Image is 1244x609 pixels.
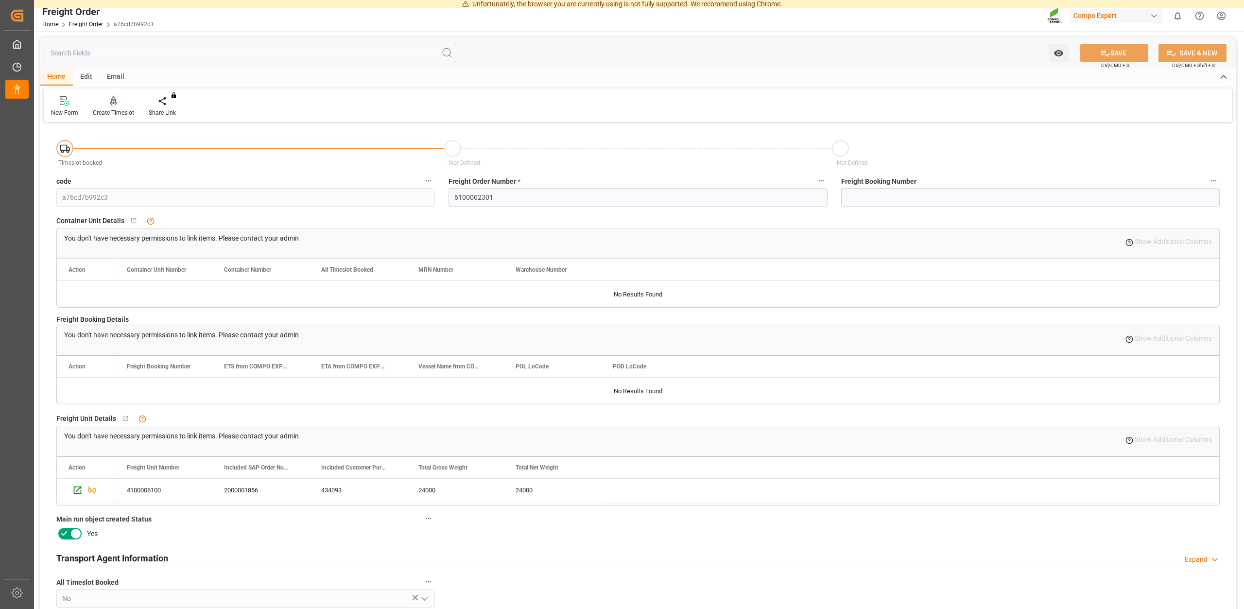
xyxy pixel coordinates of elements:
[1167,5,1189,27] button: show 0 new notifications
[127,266,186,273] span: Container Unit Number
[516,363,549,370] span: POL LoCode
[58,159,102,166] span: Timeslot booked
[64,330,299,340] p: You don't have necessary permissions to link items. Please contact your admin
[422,512,435,525] button: Main run object created Status
[224,363,289,370] span: ETS from COMPO EXPERT
[422,575,435,588] button: All Timeslot Booked
[42,21,58,28] a: Home
[1080,44,1148,62] button: SAVE
[1207,174,1220,187] button: Freight Booking Number
[1070,9,1163,23] div: Compo Expert
[56,552,168,565] h2: Transport Agent Information
[224,266,271,273] span: Container Number
[1172,62,1215,69] span: Ctrl/CMD + Shift + S
[127,363,190,370] span: Freight Booking Number
[87,529,98,539] span: Yes
[57,479,115,502] div: Press SPACE to select this row.
[1189,5,1210,27] button: Help Center
[1101,62,1129,69] span: Ctrl/CMD + S
[310,479,407,502] div: 434093
[56,577,119,588] span: All Timeslot Booked
[212,479,310,502] div: 2000001856
[407,479,504,502] div: 24000
[834,159,871,166] span: --Not Defined--
[56,176,71,187] span: code
[1047,7,1063,24] img: Screenshot%202023-09-29%20at%2010.02.21.png_1712312052.png
[69,464,86,471] div: Action
[51,108,78,117] div: New Form
[40,69,73,86] div: Home
[504,479,601,502] div: 24000
[224,464,289,471] span: Included SAP Order Number
[516,464,558,471] span: Total Net Weight
[45,44,456,62] input: Search Fields
[1185,555,1208,565] div: Expand
[1070,6,1167,25] button: Compo Expert
[1158,44,1227,62] button: SAVE & NEW
[418,266,453,273] span: MRN Number
[516,266,567,273] span: Warehouse Number
[321,363,386,370] span: ETA from COMPO EXPERT
[73,69,100,86] div: Edit
[42,4,154,19] div: Freight Order
[422,174,435,187] button: code
[69,21,103,28] a: Freight Order
[56,514,152,524] span: Main run object created Status
[446,159,483,166] span: --Not Defined--
[56,216,124,226] span: Container Unit Details
[115,479,212,502] div: 4100006100
[417,591,432,606] button: open menu
[418,363,484,370] span: Vessel Name from COMPO EXPERT
[69,266,86,273] div: Action
[841,176,916,187] span: Freight Booking Number
[115,479,601,502] div: Press SPACE to select this row.
[69,363,86,370] div: Action
[1049,44,1069,62] button: open menu
[64,233,299,244] p: You don't have necessary permissions to link items. Please contact your admin
[613,363,646,370] span: POD LoCode
[64,431,299,441] p: You don't have necessary permissions to link items. Please contact your admin
[321,464,386,471] span: Included Customer Purchase Order Numbers
[321,266,373,273] span: All Timeslot Booked
[56,414,116,424] span: Freight Unit Details
[56,314,129,325] span: Freight Booking Details
[93,108,134,117] div: Create Timeslot
[127,464,179,471] span: Freight Unit Number
[418,464,467,471] span: Total Gross Weight
[815,174,828,187] button: Freight Order Number *
[449,176,520,187] span: Freight Order Number
[100,69,132,86] div: Email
